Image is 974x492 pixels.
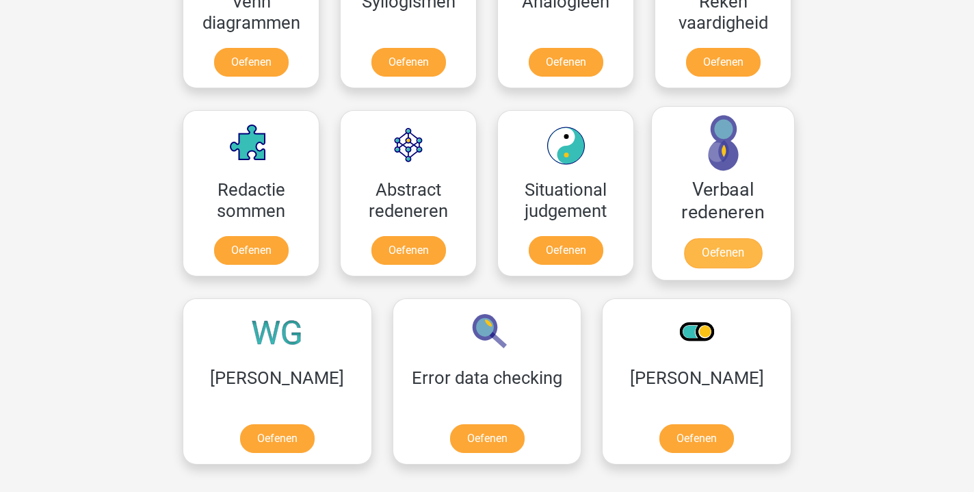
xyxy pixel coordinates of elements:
[371,236,446,265] a: Oefenen
[371,48,446,77] a: Oefenen
[529,236,603,265] a: Oefenen
[659,424,734,453] a: Oefenen
[214,236,289,265] a: Oefenen
[686,48,761,77] a: Oefenen
[450,424,525,453] a: Oefenen
[214,48,289,77] a: Oefenen
[529,48,603,77] a: Oefenen
[240,424,315,453] a: Oefenen
[684,238,762,268] a: Oefenen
